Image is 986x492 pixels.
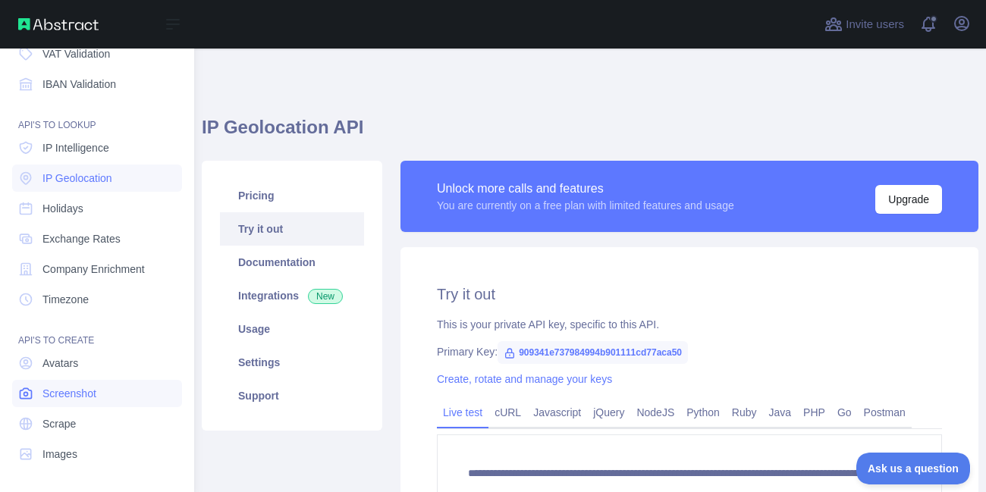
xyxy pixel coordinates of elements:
[488,400,527,425] a: cURL
[220,346,364,379] a: Settings
[220,246,364,279] a: Documentation
[12,134,182,161] a: IP Intelligence
[12,316,182,346] div: API'S TO CREATE
[12,71,182,98] a: IBAN Validation
[220,379,364,412] a: Support
[12,349,182,377] a: Avatars
[18,18,99,30] img: Abstract API
[12,286,182,313] a: Timezone
[875,185,942,214] button: Upgrade
[42,201,83,216] span: Holidays
[437,344,942,359] div: Primary Key:
[630,400,680,425] a: NodeJS
[42,262,145,277] span: Company Enrichment
[12,40,182,67] a: VAT Validation
[42,171,112,186] span: IP Geolocation
[437,180,734,198] div: Unlock more calls and features
[12,195,182,222] a: Holidays
[437,198,734,213] div: You are currently on a free plan with limited features and usage
[220,179,364,212] a: Pricing
[12,225,182,252] a: Exchange Rates
[437,400,488,425] a: Live test
[498,341,688,364] span: 909341e737984994b901111cd77aca50
[12,410,182,437] a: Scrape
[42,356,78,371] span: Avatars
[12,380,182,407] a: Screenshot
[726,400,763,425] a: Ruby
[437,284,942,305] h2: Try it out
[763,400,798,425] a: Java
[42,46,110,61] span: VAT Validation
[308,289,343,304] span: New
[42,416,76,431] span: Scrape
[12,101,182,131] div: API'S TO LOOKUP
[831,400,858,425] a: Go
[202,115,978,152] h1: IP Geolocation API
[42,386,96,401] span: Screenshot
[527,400,587,425] a: Javascript
[12,165,182,192] a: IP Geolocation
[42,140,109,155] span: IP Intelligence
[220,312,364,346] a: Usage
[856,453,971,484] iframe: Toggle Customer Support
[587,400,630,425] a: jQuery
[12,440,182,468] a: Images
[12,255,182,283] a: Company Enrichment
[437,317,942,332] div: This is your private API key, specific to this API.
[220,279,364,312] a: Integrations New
[42,77,116,92] span: IBAN Validation
[846,16,904,33] span: Invite users
[42,447,77,462] span: Images
[858,400,912,425] a: Postman
[42,292,89,307] span: Timezone
[220,212,364,246] a: Try it out
[821,12,907,36] button: Invite users
[42,231,121,246] span: Exchange Rates
[680,400,726,425] a: Python
[797,400,831,425] a: PHP
[437,373,612,385] a: Create, rotate and manage your keys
